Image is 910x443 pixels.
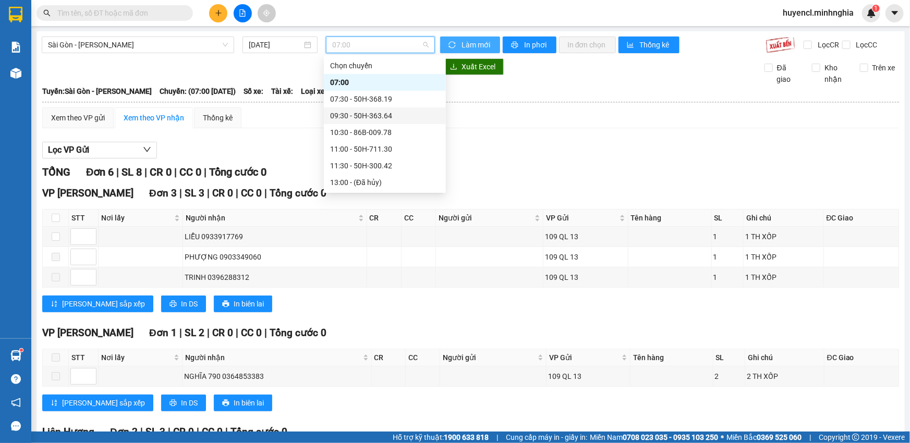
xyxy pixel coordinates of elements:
th: CC [406,349,440,366]
span: In biên lai [234,397,264,409]
div: 10:30 - 86B-009.78 [330,127,440,138]
span: sync [448,41,457,50]
span: | [144,166,147,178]
span: notification [11,398,21,408]
span: CR 0 [150,166,172,178]
span: Liên Hương [42,426,94,438]
button: syncLàm mới [440,36,500,53]
button: printerIn biên lai [214,395,272,411]
input: Tìm tên, số ĐT hoặc mã đơn [57,7,180,19]
span: plus [215,9,222,17]
div: 09:30 - 50H-363.64 [330,110,440,121]
span: VP Gửi [546,212,617,224]
div: 11:30 - 50H-300.42 [330,160,440,171]
span: Miền Nam [590,432,718,443]
th: STT [69,210,99,227]
span: 1 [874,5,878,12]
th: SL [713,349,745,366]
button: file-add [234,4,252,22]
td: 109 QL 13 [547,366,630,387]
span: Miền Bắc [726,432,802,443]
span: 07:00 [332,37,429,53]
span: Sài Gòn - Phan Rí [48,37,228,53]
span: Tổng cước 0 [209,166,266,178]
span: Trên xe [868,62,900,73]
div: 07:30 - 50H-368.19 [330,93,440,105]
span: ⚪️ [721,435,724,439]
span: CC 0 [202,426,223,438]
img: warehouse-icon [10,68,21,79]
span: Lọc CC [852,39,879,51]
div: 109 QL 13 [545,231,626,242]
th: SL [712,210,744,227]
span: Người nhận [186,212,356,224]
div: 109 QL 13 [548,371,628,382]
span: VP [PERSON_NAME] [42,187,134,199]
div: 1 TH XỐP [745,251,821,263]
button: plus [209,4,227,22]
span: down [143,145,151,154]
span: download [450,63,457,71]
span: | [116,166,119,178]
div: 2 TH XỐP [747,371,822,382]
span: Đơn 6 [86,166,114,178]
button: downloadXuất Excel [442,58,504,75]
div: 1 TH XỐP [745,272,821,283]
span: SL 2 [185,327,204,339]
th: STT [69,349,99,366]
span: Đơn 3 [149,187,177,199]
span: [PERSON_NAME] sắp xếp [62,397,145,409]
span: Tài xế: [271,85,293,97]
div: PHƯỢNG 0903349060 [185,251,365,263]
span: | [225,426,228,438]
th: CC [402,210,436,227]
div: 1 [713,251,742,263]
div: 109 QL 13 [545,251,626,263]
div: Chọn chuyến [324,57,446,74]
span: | [207,187,210,199]
span: Số xe: [244,85,263,97]
span: Người gửi [439,212,532,224]
span: CC 0 [241,327,262,339]
button: printerIn biên lai [214,296,272,312]
span: printer [222,399,229,408]
img: logo-vxr [9,7,22,22]
th: ĐC Giao [824,210,899,227]
span: Cung cấp máy in - giấy in: [506,432,587,443]
div: 07:00 [330,77,440,88]
span: | [168,426,171,438]
span: In biên lai [234,298,264,310]
span: | [197,426,199,438]
div: Xem theo VP gửi [51,112,105,124]
button: sort-ascending[PERSON_NAME] sắp xếp [42,296,153,312]
span: Đơn 2 [110,426,138,438]
th: CR [367,210,402,227]
span: In DS [181,397,198,409]
div: 1 [713,272,742,283]
strong: 0369 525 060 [757,433,802,441]
span: Nơi lấy [101,352,172,363]
span: caret-down [890,8,900,18]
span: | [264,327,267,339]
span: | [236,327,238,339]
div: Chọn chuyến [330,60,440,71]
span: huyencl.minhnghia [774,6,862,19]
button: Lọc VP Gửi [42,142,157,158]
span: | [809,432,811,443]
span: Người gửi [443,352,536,363]
span: Tổng cước 0 [270,187,326,199]
div: NGHĨA 790 0364853383 [184,371,370,382]
span: question-circle [11,374,21,384]
span: Thống kê [640,39,671,51]
span: Xuất Excel [462,61,495,72]
span: copyright [852,434,859,441]
span: Nơi lấy [101,212,172,224]
button: printerIn DS [161,296,206,312]
div: LIỄU 0933917769 [185,231,365,242]
img: warehouse-icon [10,350,21,361]
span: VP [PERSON_NAME] [42,327,134,339]
button: aim [258,4,276,22]
span: SL 8 [122,166,142,178]
span: Tổng cước 0 [230,426,287,438]
span: file-add [239,9,246,17]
